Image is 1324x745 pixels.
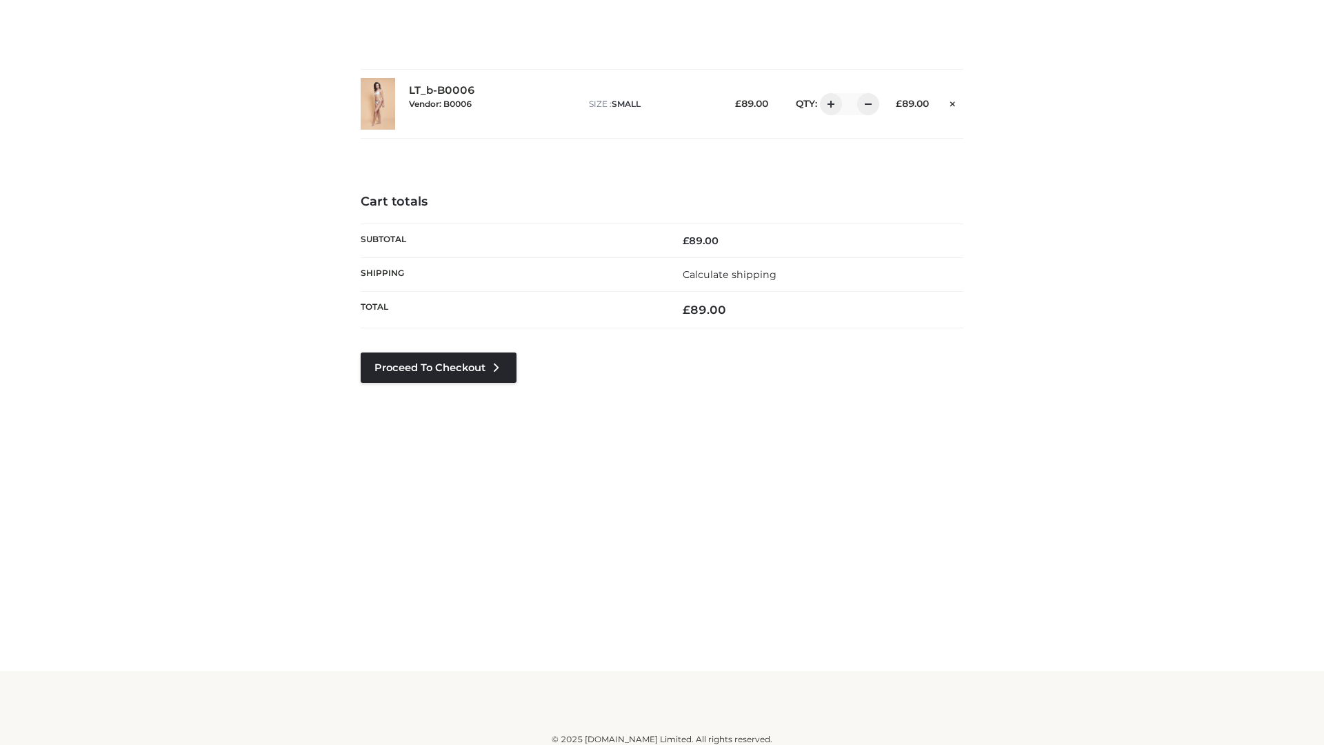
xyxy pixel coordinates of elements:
a: Calculate shipping [683,268,776,281]
span: £ [896,98,902,109]
th: Shipping [361,257,662,291]
div: LT_b-B0006 [409,84,575,123]
a: Remove this item [943,93,963,111]
bdi: 89.00 [683,235,719,247]
div: QTY: [782,93,874,115]
th: Subtotal [361,223,662,257]
small: Vendor: B0006 [409,99,472,109]
p: size : [589,98,714,110]
span: SMALL [612,99,641,109]
bdi: 89.00 [683,303,726,317]
h4: Cart totals [361,195,963,210]
th: Total [361,292,662,328]
a: Proceed to Checkout [361,352,516,383]
bdi: 89.00 [896,98,929,109]
span: £ [735,98,741,109]
bdi: 89.00 [735,98,768,109]
span: £ [683,235,689,247]
span: £ [683,303,690,317]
